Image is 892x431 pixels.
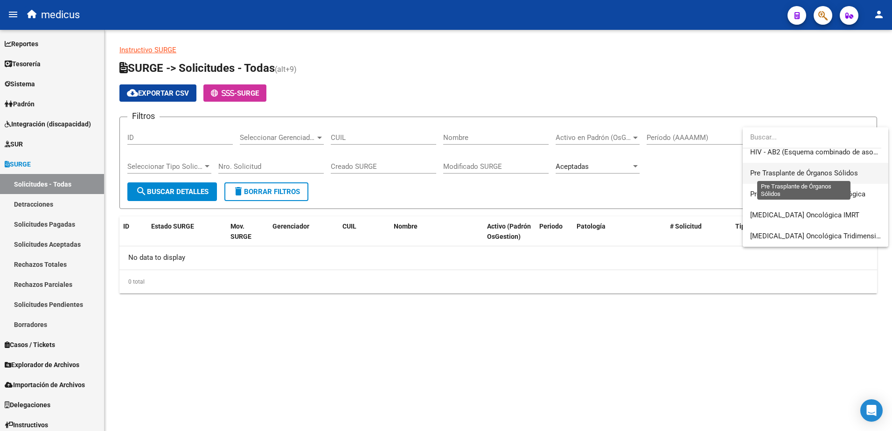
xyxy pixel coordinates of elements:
span: Protesis de Implante Traumatológica [750,190,865,198]
div: Open Intercom Messenger [860,399,883,422]
span: [MEDICAL_DATA] Oncológica IMRT [750,211,859,219]
span: Pre Trasplante de Órganos Sólidos [750,169,858,177]
span: [MEDICAL_DATA] Oncológica Tridimensional [750,232,890,240]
